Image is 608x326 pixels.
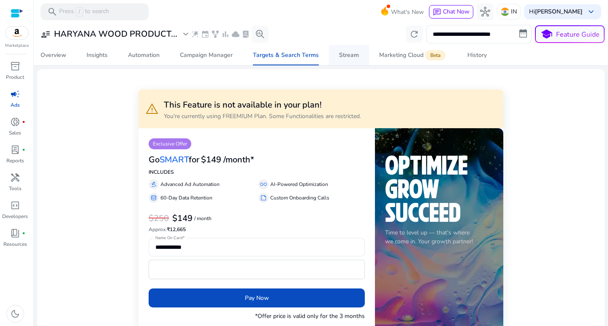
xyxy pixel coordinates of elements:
[270,181,328,188] p: AI-Powered Optimization
[149,168,365,176] p: INCLUDES
[59,7,109,16] p: Press to search
[10,117,20,127] span: donut_small
[253,52,319,58] div: Targets & Search Terms
[242,30,250,38] span: lab_profile
[76,7,83,16] span: /
[6,157,24,164] p: Reports
[172,213,193,224] b: $149
[155,235,182,241] mat-label: Name On Card
[160,181,220,188] p: Advanced Ad Automation
[149,226,365,232] h6: ₹12,665
[164,112,361,121] p: You're currently using FREEMIUM Plan. Some Functionalities are restricted.
[5,27,28,39] img: amazon.svg
[149,226,167,233] span: Approx.
[556,30,600,40] p: Feature Guide
[443,8,470,16] span: Chat Now
[3,240,27,248] p: Resources
[535,8,583,16] b: [PERSON_NAME]
[255,312,365,321] p: *Offer price is valid only for the 3 months
[160,154,189,165] span: SMART
[391,5,424,19] span: What's New
[153,261,360,278] iframe: Secure card payment input frame
[201,155,254,165] h3: $149 /month*
[10,89,20,99] span: campaign
[467,52,487,58] div: History
[9,185,22,192] p: Tools
[385,228,493,246] p: Time to level up — that's where we come in. Your growth partner!
[211,30,220,38] span: family_history
[9,129,21,137] p: Sales
[379,52,447,59] div: Marketing Cloud
[87,52,108,58] div: Insights
[477,3,494,20] button: hub
[231,30,240,38] span: cloud
[22,232,25,235] span: fiber_manual_record
[433,8,441,16] span: chat
[5,43,29,49] p: Marketplace
[480,7,490,17] span: hub
[47,7,57,17] span: search
[501,8,509,16] img: in.svg
[409,29,419,39] span: refresh
[194,216,212,221] p: / month
[149,213,169,224] h3: $250
[149,138,191,149] p: Exclusive Offer
[339,52,359,58] div: Stream
[511,4,517,19] p: IN
[181,29,191,39] span: expand_more
[201,30,209,38] span: event
[180,52,233,58] div: Campaign Manager
[425,50,445,60] span: Beta
[529,9,583,15] p: Hi
[10,172,20,183] span: handyman
[150,194,157,201] span: database
[41,52,66,58] div: Overview
[164,100,361,110] h3: This Feature is not available in your plan!
[6,73,24,81] p: Product
[22,148,25,151] span: fiber_manual_record
[540,28,553,40] span: school
[11,101,20,109] p: Ads
[10,145,20,155] span: lab_profile
[41,29,51,39] span: user_attributes
[10,200,20,210] span: code_blocks
[260,194,267,201] span: summarize
[160,194,212,202] p: 60-Day Data Retention
[150,181,157,188] span: gavel
[535,25,605,43] button: schoolFeature Guide
[54,29,177,39] h3: HARYANA WOOD PRODUCT...
[22,120,25,124] span: fiber_manual_record
[245,294,269,302] span: Pay Now
[2,213,28,220] p: Developers
[191,30,199,38] span: wand_stars
[10,309,20,319] span: dark_mode
[586,7,596,17] span: keyboard_arrow_down
[128,52,160,58] div: Automation
[149,288,365,307] button: Pay Now
[10,61,20,71] span: inventory_2
[10,228,20,238] span: book_4
[252,26,269,43] button: search_insights
[255,29,265,39] span: search_insights
[270,194,329,202] p: Custom Onboarding Calls
[406,26,423,43] button: refresh
[145,102,159,116] span: warning
[149,155,199,165] h3: Go for
[429,5,473,19] button: chatChat Now
[260,181,267,188] span: all_inclusive
[221,30,230,38] span: bar_chart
